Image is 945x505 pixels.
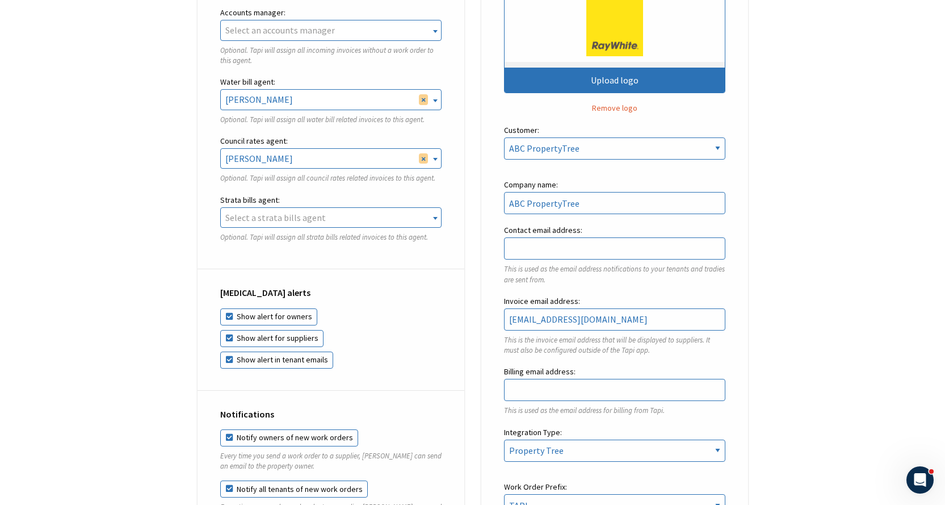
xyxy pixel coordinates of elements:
p: This is used as the email address notifications to your tenants and tradies are sent from. [504,264,725,285]
label: Company name: [504,178,725,214]
label: Water bill agent: [220,75,442,89]
iframe: Intercom live chat [906,466,934,494]
select: Integration Type: [504,440,725,462]
span: Luke Bravenboer [221,149,441,168]
strong: Notifications [220,408,274,420]
label: Strata bills agent: [220,193,442,207]
div: Upload logo [505,68,725,93]
label: Invoice email address: [504,294,725,331]
label: Council rates agent: [220,134,442,148]
select: Customer: [504,137,725,160]
label: Show alert in tenant emails [220,352,333,369]
input: Invoice email address: [504,308,725,331]
span: Remove all items [419,153,428,164]
p: This is the invoice email address that will be displayed to suppliers. It must also be configured... [504,335,725,356]
label: Billing email address: [504,365,725,401]
label: Customer: [504,123,725,169]
label: Integration Type: [504,425,725,471]
input: Contact email address: [504,237,725,260]
p: Optional. Tapi will assign all council rates related invoices to this agent. [220,173,442,183]
label: Notify owners of new work orders [220,429,358,446]
strong: [MEDICAL_DATA] alerts [220,287,310,298]
label: Show alert for owners [220,308,317,325]
label: Notify all tenants of new work orders [220,481,368,498]
span: Select an accounts manager [225,24,335,36]
p: Every time you send a work order to a supplier, [PERSON_NAME] can send an email to the property o... [220,451,442,471]
input: Billing email address: [504,379,725,401]
p: Optional. Tapi will assign all incoming invoices without a work order to this agent. [220,45,442,66]
label: Accounts manager: [220,6,442,20]
p: Optional. Tapi will assign all water bill related invoices to this agent. [220,115,442,125]
label: Contact email address: [504,223,725,260]
input: Company name: [504,192,725,214]
span: Remove all items [419,94,428,105]
p: Optional. Tapi will assign all strata bills related invoices to this agent. [220,232,442,243]
span: Luke Bravenboer [220,148,442,169]
span: Select a strata bills agent [225,212,326,223]
button: Remove logo [504,102,725,114]
span: Rebekah Osborne [220,89,442,110]
label: Show alert for suppliers [220,330,324,347]
p: This is used as the email address for billing from Tapi. [504,406,725,416]
span: Rebekah Osborne [221,90,441,109]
